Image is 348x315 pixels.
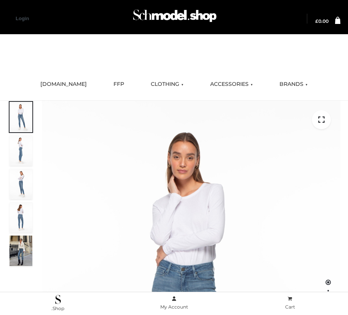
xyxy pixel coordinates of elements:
[315,19,329,24] a: £0.00
[285,304,295,310] span: Cart
[108,76,130,93] a: FFP
[51,306,64,311] span: .Shop
[16,16,29,21] a: Login
[129,6,219,31] a: Schmodel Admin 964
[10,202,32,233] img: 2001KLX-Ava-skinny-cove-2-scaled_32c0e67e-5e94-449c-a916-4c02a8c03427.jpg
[10,135,32,166] img: 2001KLX-Ava-skinny-cove-4-scaled_4636a833-082b-4702-abec-fd5bf279c4fc.jpg
[315,18,329,24] bdi: 0.00
[116,294,232,312] a: My Account
[131,4,219,31] img: Schmodel Admin 964
[232,294,348,312] a: Cart
[10,169,32,199] img: 2001KLX-Ava-skinny-cove-3-scaled_eb6bf915-b6b9-448f-8c6c-8cabb27fd4b2.jpg
[10,102,32,132] img: 2001KLX-Ava-skinny-cove-1-scaled_9b141654-9513-48e5-b76c-3dc7db129200.jpg
[55,295,61,304] img: .Shop
[10,236,32,266] img: Bowery-Skinny_Cove-1.jpg
[315,18,318,24] span: £
[204,76,259,93] a: ACCESSORIES
[145,76,189,93] a: CLOTHING
[274,76,313,93] a: BRANDS
[160,304,188,310] span: My Account
[35,76,93,93] a: [DOMAIN_NAME]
